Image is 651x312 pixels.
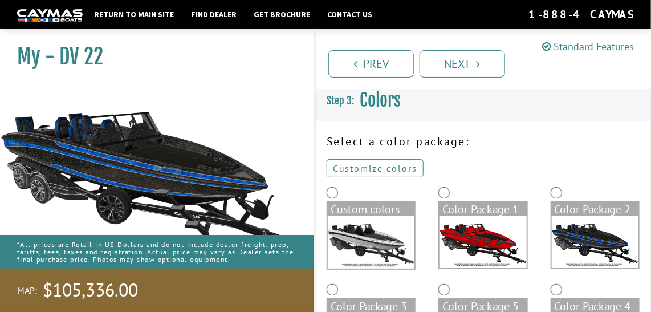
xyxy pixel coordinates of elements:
[328,216,414,269] img: DV22-Base-Layer.png
[420,50,505,78] a: Next
[552,202,638,216] div: Color Package 2
[185,7,242,22] a: Find Dealer
[43,278,138,302] span: $105,336.00
[528,7,634,22] div: 1-888-4CAYMAS
[17,285,37,297] span: MAP:
[315,79,651,121] h3: Colors
[17,44,286,70] h1: My - DV 22
[322,7,378,22] a: Contact Us
[17,235,297,269] p: *All prices are Retail in US Dollars and do not include dealer freight, prep, tariffs, fees, taxe...
[328,50,414,78] a: Prev
[542,40,634,53] a: Standard Features
[552,216,638,268] img: color_package_363.png
[325,48,651,78] ul: Pagination
[328,202,414,216] div: Custom colors
[440,202,526,216] div: Color Package 1
[248,7,316,22] a: Get Brochure
[327,159,424,177] a: Customize colors
[327,133,640,150] p: Select a color package:
[440,216,526,268] img: color_package_362.png
[88,7,180,22] a: Return to main site
[17,9,83,21] img: white-logo-c9c8dbefe5ff5ceceb0f0178aa75bf4bb51f6bca0971e226c86eb53dfe498488.png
